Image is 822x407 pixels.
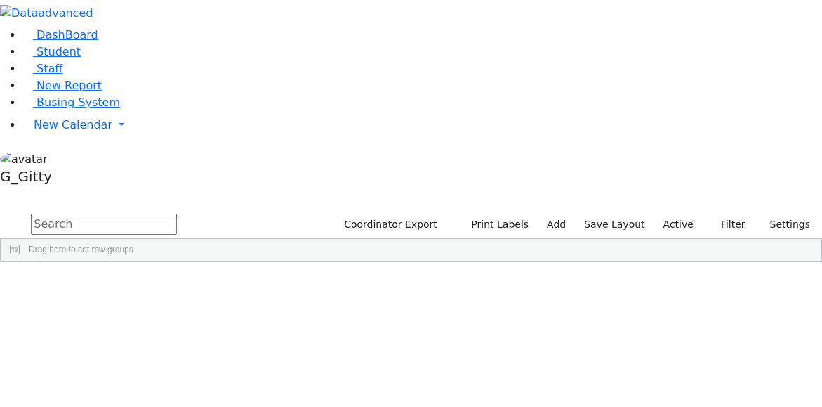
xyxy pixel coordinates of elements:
a: Add [541,214,572,235]
span: DashBoard [37,28,98,41]
button: Print Labels [455,214,535,235]
a: Student [22,45,81,58]
span: New Calendar [34,118,112,131]
span: Staff [37,62,62,75]
a: DashBoard [22,28,98,41]
button: Save Layout [578,214,651,235]
a: New Calendar [22,111,822,139]
label: Active [657,214,700,235]
span: Student [37,45,81,58]
input: Search [31,214,177,235]
button: Settings [752,214,816,235]
span: Drag here to set row groups [29,245,133,254]
span: New Report [37,79,102,92]
button: Coordinator Export [335,214,444,235]
a: Busing System [22,96,120,109]
button: Filter [703,214,752,235]
a: New Report [22,79,102,92]
span: Busing System [37,96,120,109]
a: Staff [22,62,62,75]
